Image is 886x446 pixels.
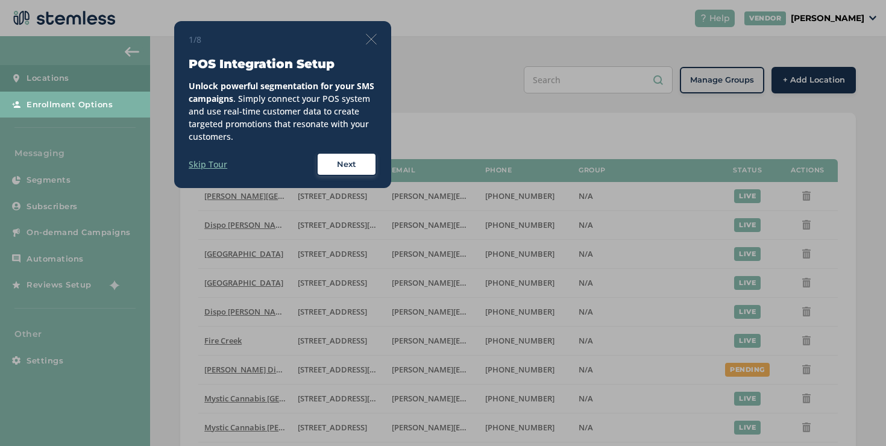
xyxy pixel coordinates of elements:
strong: Unlock powerful segmentation for your SMS campaigns [189,80,374,104]
button: Next [316,152,377,177]
img: icon-close-thin-accent-606ae9a3.svg [366,34,377,45]
span: 1/8 [189,33,201,46]
iframe: Chat Widget [826,388,886,446]
div: . Simply connect your POS system and use real-time customer data to create targeted promotions th... [189,80,377,143]
span: Next [337,159,356,171]
span: Enrollment Options [27,99,113,111]
h3: POS Integration Setup [189,55,377,72]
label: Skip Tour [189,158,227,171]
